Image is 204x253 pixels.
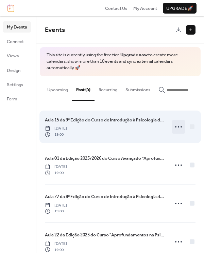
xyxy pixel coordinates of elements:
[3,50,31,61] a: Views
[120,51,148,59] a: Upgrade now
[45,241,67,247] span: [DATE]
[95,76,121,100] button: Recurring
[45,202,67,209] span: [DATE]
[45,132,67,138] span: 19:00
[3,21,31,32] a: My Events
[133,5,157,12] a: My Account
[45,170,67,176] span: 19:00
[7,38,24,45] span: Connect
[3,79,31,90] a: Settings
[7,24,27,31] span: My Events
[47,52,194,71] span: This site is currently using the free tier. to create more calendars, show more than 10 events an...
[45,208,67,214] span: 19:00
[45,193,165,200] a: Aula 22 da 8ª Edição do Curso de Introdução à Psicologia de [PERSON_NAME]: A Prática Terapêutica
[45,155,165,162] a: Aula 01 da Edição 2025/2026 do Curso Avançado "Aprofundamentos na Psicologia de [PERSON_NAME]" (I...
[3,65,31,76] a: Design
[105,5,128,12] a: Contact Us
[45,117,165,123] span: Aula 15 da 9ª Edição do Curso de Introdução à Psicologia de [PERSON_NAME]: ​Sincronicidade e Funç...
[45,232,165,238] span: Aula 22 da Edição 2023 do Curso "Aprofundamentos na Psicologia de [PERSON_NAME]": Um Sentido Maior
[7,4,14,12] img: logo
[43,76,72,100] button: Upcoming
[7,53,19,59] span: Views
[121,76,154,100] button: Submissions
[3,36,31,47] a: Connect
[7,96,17,102] span: Form
[45,247,67,253] span: 19:00
[166,5,193,12] span: Upgrade 🚀
[45,231,165,239] a: Aula 22 da Edição 2023 do Curso "Aprofundamentos na Psicologia de [PERSON_NAME]": Um Sentido Maior
[7,67,20,74] span: Design
[45,24,65,36] span: Events
[72,76,95,101] button: Past (5)
[163,3,197,14] button: Upgrade🚀
[45,164,67,170] span: [DATE]
[45,125,67,132] span: [DATE]
[3,93,31,104] a: Form
[7,81,23,88] span: Settings
[45,116,165,124] a: Aula 15 da 9ª Edição do Curso de Introdução à Psicologia de [PERSON_NAME]: ​Sincronicidade e Funç...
